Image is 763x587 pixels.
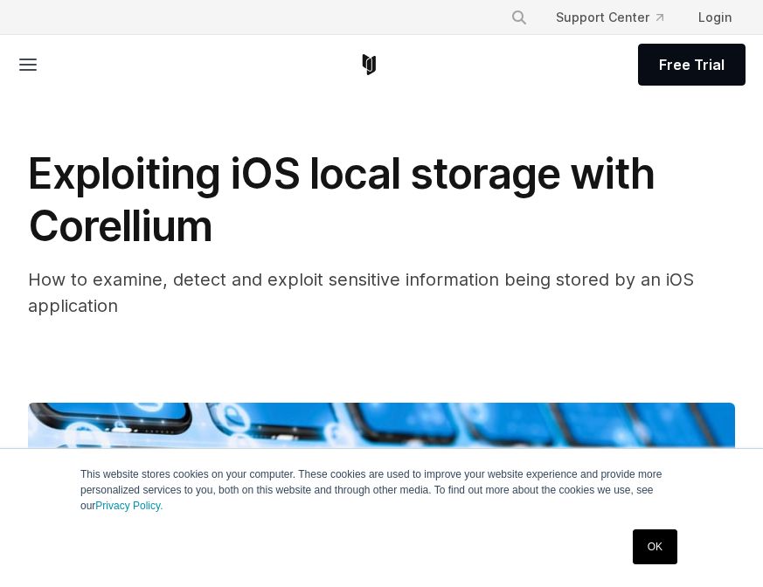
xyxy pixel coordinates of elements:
a: OK [633,529,677,564]
span: How to examine, detect and exploit sensitive information being stored by an iOS application [28,269,694,316]
a: Corellium Home [358,54,380,75]
a: Free Trial [638,44,746,86]
span: Free Trial [659,54,725,75]
span: Exploiting iOS local storage with Corellium [28,148,655,252]
a: Privacy Policy. [95,500,163,512]
button: Search [503,2,535,33]
a: Login [684,2,746,33]
div: Navigation Menu [496,2,746,33]
a: Support Center [542,2,677,33]
p: This website stores cookies on your computer. These cookies are used to improve your website expe... [80,466,683,514]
